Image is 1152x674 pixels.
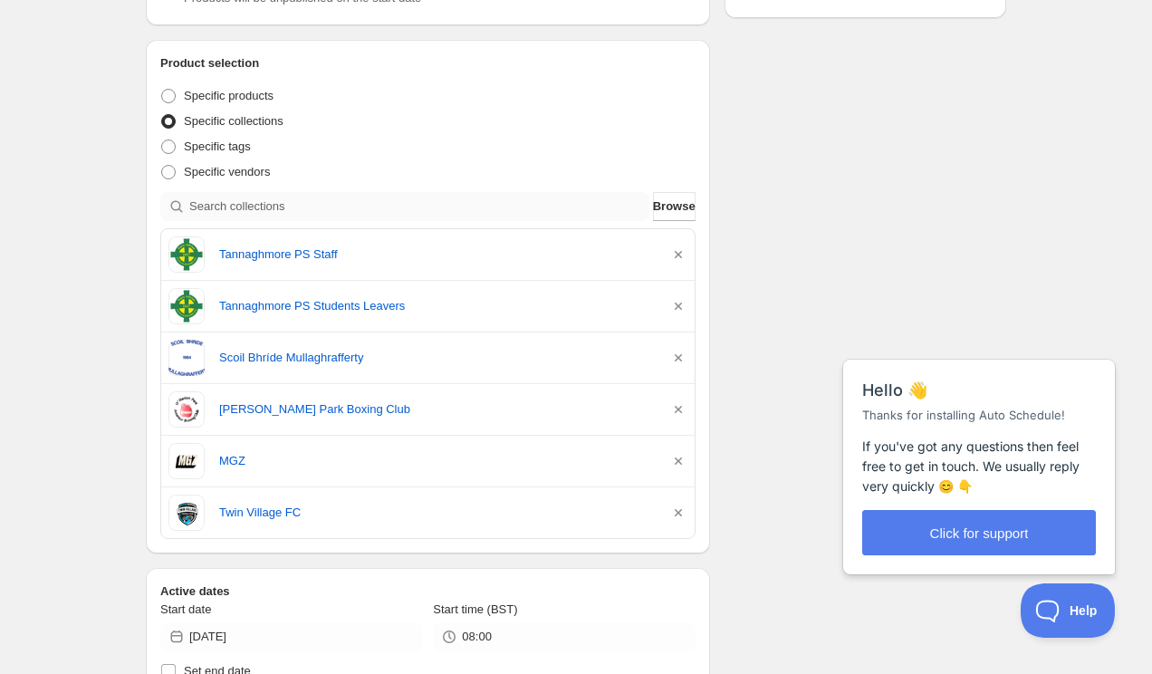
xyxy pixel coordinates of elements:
[184,114,283,128] span: Specific collections
[189,192,649,221] input: Search collections
[1021,583,1116,638] iframe: Help Scout Beacon - Open
[160,583,696,601] h2: Active dates
[219,452,655,470] a: MGZ
[433,602,517,616] span: Start time (BST)
[184,165,270,178] span: Specific vendors
[219,246,655,264] a: Tannaghmore PS Staff
[219,400,655,419] a: [PERSON_NAME] Park Boxing Club
[834,314,1126,583] iframe: Help Scout Beacon - Messages and Notifications
[184,140,251,153] span: Specific tags
[219,504,655,522] a: Twin Village FC
[653,197,696,216] span: Browse
[160,54,696,72] h2: Product selection
[219,349,655,367] a: Scoil Bhríde Mullaghrafferty
[184,89,274,102] span: Specific products
[160,602,211,616] span: Start date
[219,297,655,315] a: Tannaghmore PS Students Leavers
[653,192,696,221] button: Browse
